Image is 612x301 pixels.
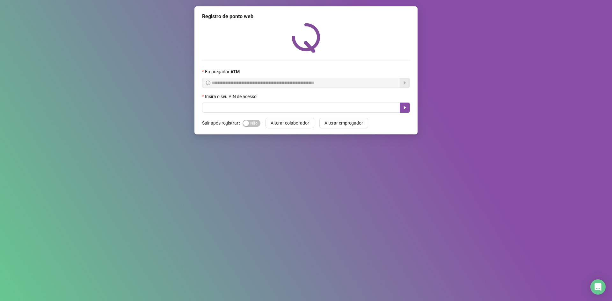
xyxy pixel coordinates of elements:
span: Empregador : [205,68,240,75]
span: caret-right [402,105,407,110]
img: QRPoint [292,23,320,53]
div: Open Intercom Messenger [590,279,606,295]
button: Alterar empregador [319,118,368,128]
button: Alterar colaborador [266,118,314,128]
div: Registro de ponto web [202,13,410,20]
strong: ATM [230,69,240,74]
span: info-circle [206,81,210,85]
label: Sair após registrar [202,118,243,128]
span: Alterar empregador [324,119,363,126]
label: Insira o seu PIN de acesso [202,93,261,100]
span: Alterar colaborador [271,119,309,126]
